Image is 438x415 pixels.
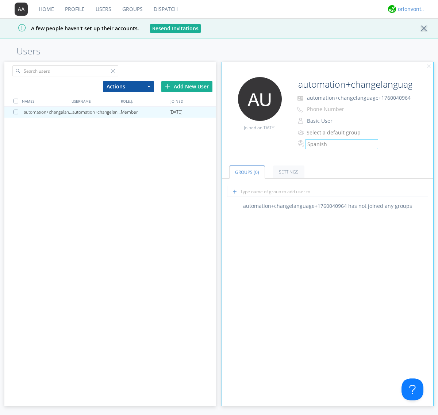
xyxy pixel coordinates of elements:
span: Joined on [244,125,276,131]
span: automation+changelanguage+1760040964 [307,94,411,101]
div: Member [121,107,169,118]
a: automation+changelanguage+1760040964automation+changelanguage+1760040964Member[DATE] [4,107,216,118]
span: [DATE] [169,107,182,118]
div: NAMES [20,96,69,106]
div: orionvontas+atlas+automation+org2 [398,5,425,13]
div: Add New User [161,81,212,92]
div: Select a default group [307,129,368,136]
img: In groups with Translation enabled, this user's messages will be automatically translated to and ... [298,139,305,148]
img: phone-outline.svg [297,107,303,113]
span: A few people haven't set up their accounts. [5,25,139,32]
div: Spanish [307,141,368,148]
a: Settings [273,165,304,178]
iframe: Toggle Customer Support [401,378,423,400]
button: Resend Invitations [150,24,201,33]
div: ROLE [119,96,168,106]
input: Type name of group to add user to [227,186,428,197]
img: 373638.png [238,77,282,121]
button: Basic User [304,116,377,126]
img: person-outline.svg [298,118,303,124]
img: 29d36aed6fa347d5a1537e7736e6aa13 [388,5,396,13]
img: icon-alert-users-thin-outline.svg [298,127,305,137]
img: plus.svg [165,84,170,89]
div: JOINED [169,96,218,106]
a: Groups (0) [229,165,265,179]
div: automation+changelanguage+1760040964 [24,107,72,118]
div: automation+changelanguage+1760040964 has not joined any groups [222,202,434,210]
div: automation+changelanguage+1760040964 [72,107,121,118]
input: Search users [12,65,118,76]
img: cancel.svg [426,64,431,69]
div: USERNAME [70,96,119,106]
span: [DATE] [262,125,276,131]
button: Actions [103,81,154,92]
img: 373638.png [15,3,28,16]
input: Name [295,77,413,92]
